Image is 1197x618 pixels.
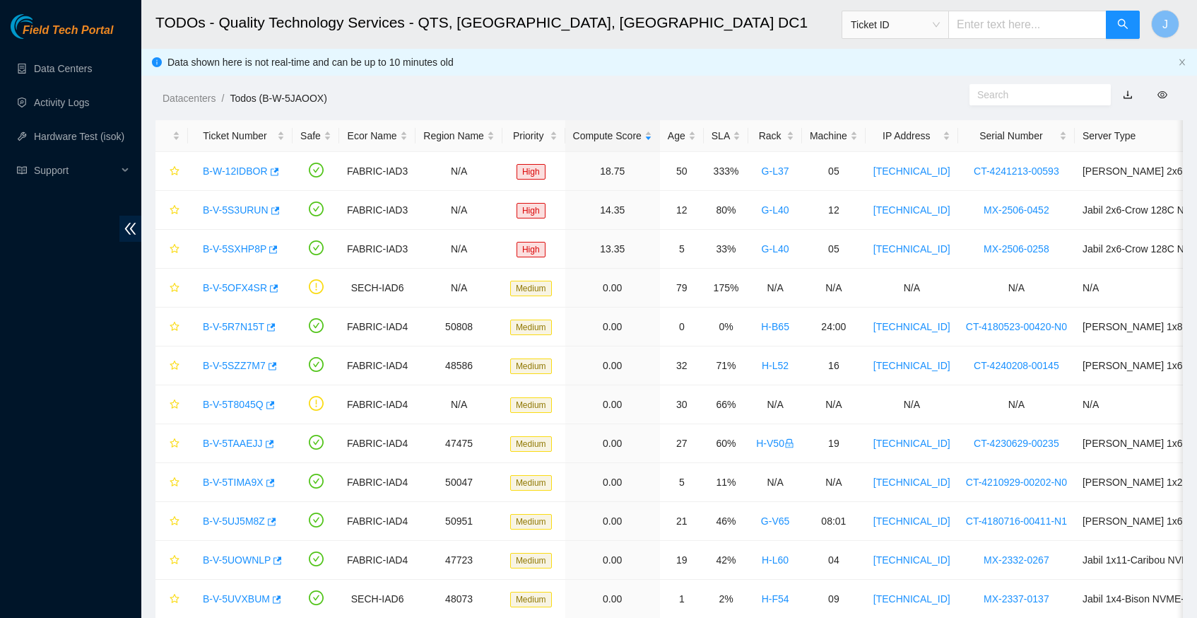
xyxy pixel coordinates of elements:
td: 50 [660,152,704,191]
a: MX-2506-0258 [984,243,1049,255]
td: FABRIC-IAD3 [339,230,415,269]
span: star [170,244,179,255]
td: 18.75 [565,152,660,191]
a: B-V-5T8045Q [203,399,264,410]
td: FABRIC-IAD3 [339,152,415,191]
span: star [170,400,179,411]
a: B-V-5R7N15T [203,321,264,332]
td: 21 [660,502,704,541]
td: 0.00 [565,308,660,346]
td: N/A [748,463,802,502]
a: CT-4241213-00593 [974,165,1059,177]
span: Medium [510,475,552,491]
td: N/A [748,385,802,424]
button: star [163,276,180,299]
a: [TECHNICAL_ID] [873,477,950,488]
td: 11% [704,463,748,502]
span: High [517,203,546,218]
a: MX-2506-0452 [984,204,1049,216]
td: 05 [802,152,866,191]
span: check-circle [309,435,324,450]
td: N/A [802,269,866,308]
td: 0.00 [565,463,660,502]
td: 333% [704,152,748,191]
span: Field Tech Portal [23,24,113,37]
td: N/A [958,269,1075,308]
a: CT-4180716-00411-N1 [966,515,1067,527]
span: check-circle [309,513,324,527]
td: 16 [802,346,866,385]
td: 14.35 [565,191,660,230]
span: star [170,166,179,177]
td: 50047 [415,463,502,502]
button: star [163,199,180,221]
td: 19 [802,424,866,463]
span: Medium [510,514,552,530]
button: star [163,354,180,377]
td: N/A [866,269,958,308]
span: search [1117,18,1128,32]
td: 04 [802,541,866,580]
td: 19 [660,541,704,580]
a: G-V65 [761,515,789,527]
td: FABRIC-IAD4 [339,308,415,346]
td: FABRIC-IAD4 [339,502,415,541]
a: download [1123,89,1133,100]
a: H-V50lock [756,438,794,449]
span: read [17,165,27,175]
td: N/A [415,191,502,230]
td: 0.00 [565,424,660,463]
td: 30 [660,385,704,424]
span: star [170,205,179,216]
a: G-L37 [762,165,789,177]
td: 12 [660,191,704,230]
a: B-V-5UOWNLP [203,554,271,566]
td: N/A [866,385,958,424]
td: 175% [704,269,748,308]
a: [TECHNICAL_ID] [873,438,950,449]
td: 71% [704,346,748,385]
span: star [170,594,179,605]
td: FABRIC-IAD4 [339,346,415,385]
td: FABRIC-IAD3 [339,191,415,230]
td: N/A [415,152,502,191]
td: 24:00 [802,308,866,346]
td: 0.00 [565,541,660,580]
td: 50951 [415,502,502,541]
button: star [163,510,180,532]
span: Medium [510,397,552,413]
span: / [221,93,224,104]
span: star [170,283,179,294]
button: download [1112,83,1143,106]
span: close [1178,58,1186,66]
td: 50808 [415,308,502,346]
a: MX-2332-0267 [984,554,1049,566]
td: 60% [704,424,748,463]
a: H-B65 [761,321,789,332]
a: B-V-5S3URUN [203,204,269,216]
td: 0.00 [565,346,660,385]
a: G-L40 [762,243,789,255]
span: lock [784,438,794,448]
td: 05 [802,230,866,269]
span: double-left [119,216,141,242]
span: star [170,555,179,566]
span: check-circle [309,202,324,216]
td: N/A [958,385,1075,424]
a: [TECHNICAL_ID] [873,321,950,332]
td: FABRIC-IAD4 [339,541,415,580]
a: B-V-5UJ5M8Z [203,515,265,527]
span: Medium [510,320,552,335]
span: Medium [510,592,552,607]
td: 66% [704,385,748,424]
span: check-circle [309,318,324,333]
a: Datacenters [163,93,216,104]
td: FABRIC-IAD4 [339,385,415,424]
td: 0.00 [565,502,660,541]
span: Support [34,156,117,185]
button: star [163,549,180,571]
td: 32 [660,346,704,385]
button: close [1178,58,1186,67]
td: N/A [748,269,802,308]
span: check-circle [309,474,324,489]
